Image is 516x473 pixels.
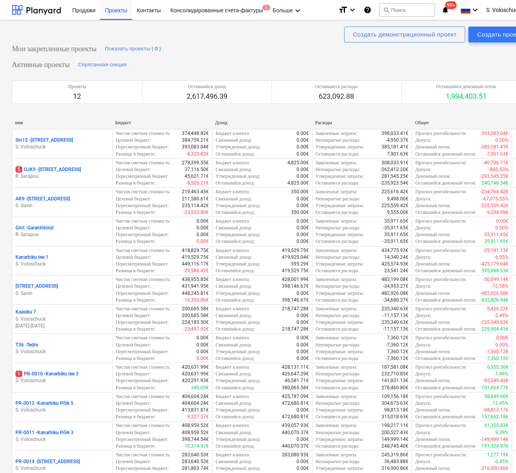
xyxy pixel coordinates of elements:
[116,276,171,283] p: Чистая сметная стоимость :
[282,254,309,261] p: 419,925.04€
[116,144,169,150] p: Пересмотренный бюджет :
[316,261,364,267] p: Утвержденные затраты :
[316,166,360,173] p: Непокрытые расходы :
[380,180,408,187] p: -235,923.54€
[297,225,309,231] p: 0.00€
[15,283,109,296] div: [STREET_ADDRESS]S. Savin
[15,196,70,202] p: AR9 - [STREET_ADDRESS]
[15,458,80,465] p: PR-0014 - [STREET_ADDRESS]
[316,218,357,225] p: Заявленные затраты :
[183,267,209,274] p: -29,586.42€
[216,196,252,202] p: Связанный доход :
[415,209,476,216] p: Оставшийся денежный поток :
[15,261,109,267] p: S. Voloschuck
[182,202,209,209] p: 235,114.42€
[282,247,309,254] p: 419,529.75€
[297,173,309,180] p: 0.00€
[381,306,408,312] p: 235,340.63€
[415,254,431,261] p: Допуск :
[15,371,109,384] div: 1PR-0010 -Kanarbiku tee 3S. Voloschuck
[182,160,209,166] p: 278,399.55€
[415,312,431,319] p: Допуск :
[316,180,359,187] p: Оставшиеся расходы :
[387,209,408,216] p: 9,555.00€
[216,261,260,267] p: Утвержденный доход :
[116,247,171,254] p: Чистая сметная стоимость :
[364,5,372,15] i: База знаний
[116,160,171,166] p: Чистая сметная стоимость :
[415,306,467,312] p: Прогноз рентабельности :
[116,166,151,173] p: Целевой бюджет :
[15,166,81,173] p: OJK9 - [STREET_ADDRESS]
[183,326,209,333] p: -23,497.92€
[381,276,408,283] p: 483,199.08€
[415,261,451,267] p: Денежный поток :
[216,238,254,245] p: Оставшийся доход :
[316,173,364,180] p: Утвержденные затраты :
[494,312,508,319] p: -2.49%
[415,137,431,144] p: Допуск :
[316,319,364,326] p: Утвержденные затраты :
[297,312,309,319] p: 0.00€
[216,231,260,238] p: Утвержденный доход :
[282,326,309,333] p: 218,747.28€
[12,60,70,69] p: Активные проекты
[297,196,309,202] p: 0.00€
[216,144,260,150] p: Утвержденный доход :
[116,319,169,326] p: Пересмотренный бюджет :
[182,130,209,137] p: 374,448.82€
[381,290,408,297] p: 482,926.08€
[441,5,449,15] i: notifications
[116,151,156,158] p: Разница в бюджете :
[316,297,359,304] p: Оставшиеся расходы :
[116,238,156,245] p: Разница в бюджете :
[316,202,364,209] p: Утвержденные затраты :
[383,283,408,290] p: -34,953.27€
[384,267,408,274] p: 23,541.24€
[182,283,209,290] p: 431,941.95€
[383,312,408,319] p: -11,157.13€
[15,283,58,290] p: [STREET_ADDRESS]
[78,60,127,69] div: Спрятанная секция
[183,209,209,216] p: -23,533.80€
[215,120,309,126] div: Доход
[116,290,169,297] p: Пересмотренный бюджет :
[116,283,151,290] p: Целевой бюджет :
[316,276,357,283] p: Заявленные затраты :
[116,254,151,261] p: Целевой бюджет :
[481,267,508,274] p: 395,988.51€
[116,297,156,304] p: Разница в бюджете :
[415,247,467,254] p: Прогноз рентабельности :
[15,316,109,323] p: S. Voloschuck
[483,160,508,166] p: -40,796.71€
[415,225,431,231] p: Допуск :
[15,407,109,413] p: S. Voloschuck
[338,5,348,15] i: format_size
[480,144,508,150] p: -385,181.41€
[116,130,171,137] p: Чистая сметная стоимость :
[15,309,109,329] div: Kaasiku 7S. Voloschuck[DATE]-[DATE]
[186,151,209,158] p: -8,323.82€
[415,283,431,290] p: Допуск :
[415,130,467,137] p: Прогноз рентабельности :
[381,144,408,150] p: 385,181.41€
[15,173,109,180] p: R. Sarapuu
[15,371,22,377] span: 1
[387,151,408,158] p: 7,901.63€
[436,92,496,101] p: 1,994,403.51
[15,166,22,173] span: 5
[316,231,364,238] p: Утвержденные затраты :
[12,44,96,54] p: Мои закрепленные проекты
[216,319,260,326] p: Утвержденный доход :
[182,276,209,283] p: 438,955.85€
[480,202,508,209] p: -225,559.42€
[315,120,409,126] div: Расходы
[415,188,467,195] p: Прогноз рентабельности :
[216,137,252,144] p: Связанный доход :
[316,326,359,333] p: Оставшиеся расходы :
[386,137,408,144] p: -4,950.37€
[182,319,209,326] p: 224,183.50€
[15,196,109,209] div: AR9 -[STREET_ADDRESS]S. Savin
[216,166,252,173] p: Связанный доход :
[297,166,309,173] p: 0.00€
